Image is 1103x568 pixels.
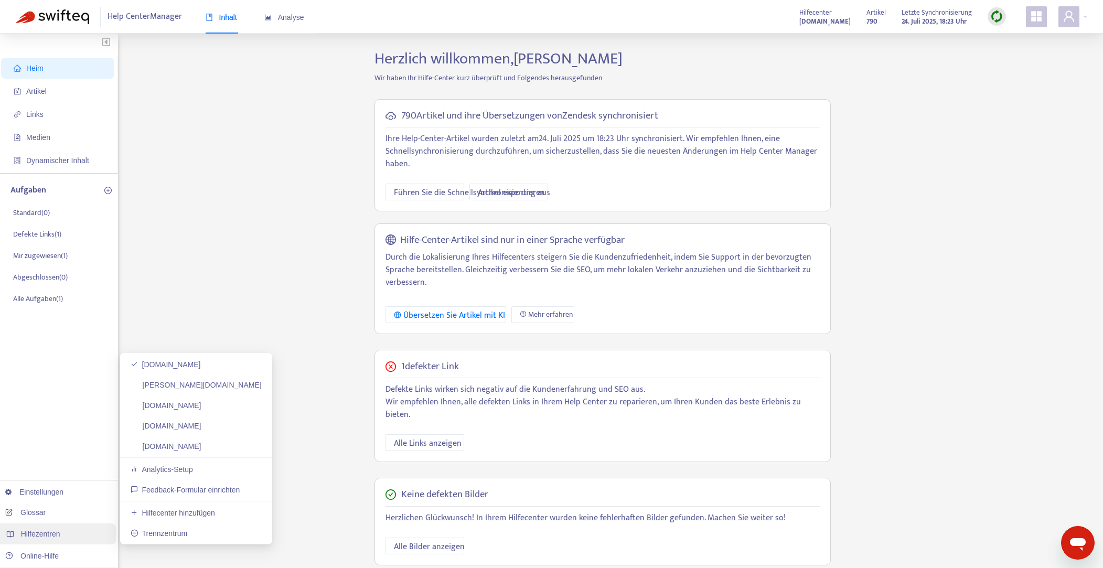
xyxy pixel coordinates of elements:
[57,228,59,240] font: 1
[44,207,48,219] font: 0
[401,358,405,374] font: 1
[131,442,201,451] a: [DOMAIN_NAME]
[385,132,539,146] font: Ihre Help-Center-Artikel wurden zuletzt am
[61,250,63,262] font: (
[13,228,55,240] font: Defekte Links
[63,250,66,262] font: 1
[264,14,272,21] span: Flächendiagramm
[394,186,550,200] font: Führen Sie die Schnellsynchronisierung aus
[394,540,465,554] font: Alle Bilder anzeigen
[562,108,658,124] font: Zendesk synchronisiert
[799,16,851,27] font: [DOMAIN_NAME]
[131,360,201,369] a: [DOMAIN_NAME]
[206,14,213,21] span: Buch
[385,361,396,372] span: enger Kreis
[55,228,57,240] font: (
[131,529,187,538] a: Trennzentrum
[66,250,68,262] font: )
[131,381,262,389] a: [PERSON_NAME][DOMAIN_NAME]
[26,110,44,119] font: Links
[131,422,201,430] a: [DOMAIN_NAME]
[385,132,817,171] font: . Wir empfehlen Ihnen, eine Schnellsynchronisierung durchzuführen, um sicherzustellen, dass Sie d...
[385,306,506,323] button: Übersetzen Sie Artikel mit KI
[26,133,50,142] font: Medien
[278,13,304,22] font: Analyse
[108,9,150,24] font: Help Center
[385,489,396,500] span: Häkchenkreis
[394,436,462,451] font: Alle Links anzeigen
[990,10,1003,23] img: sync.dc5367851b00ba804db3.png
[385,250,811,290] font: Durch die Lokalisierung Ihres Hilfecenters steigern Sie die Kundenzufriedenheit, indem Sie Suppor...
[478,186,545,200] font: Artikel exportieren
[416,108,562,124] font: Artikel und ihre Übersetzungen von
[902,7,972,18] font: Letzte Synchronisierung
[16,9,89,24] img: Swifteq
[374,46,513,72] font: Herzlich willkommen,
[866,16,877,27] font: 790
[59,271,61,283] font: (
[26,156,89,165] font: Dynamischer Inhalt
[14,88,21,95] span: Geschäftsbuch
[405,358,459,374] font: defekter Link
[385,511,786,525] font: Herzlichen Glückwunsch! In Ihrem Hilfecenter wurden keine fehlerhaften Bilder gefunden. Machen Si...
[59,228,61,240] font: )
[61,293,63,305] font: )
[58,293,61,305] font: 1
[21,530,60,538] font: Hilfezentren
[14,65,21,72] span: heim
[374,72,602,84] font: Wir haben Ihr Hilfe-Center kurz überprüft und Folgendes herausgefunden
[48,207,50,219] font: )
[866,7,886,18] font: Artikel
[131,509,215,517] a: Hilfecenter hinzufügen
[513,46,623,72] font: [PERSON_NAME]
[539,132,683,146] font: 24. Juli 2025 um 18:23 Uhr synchronisiert
[13,207,41,219] font: Standard
[385,111,396,121] span: Cloud-Synchronisierung
[469,184,548,200] button: Artikel exportieren
[385,434,464,451] button: Alle Links anzeigen
[131,486,240,494] a: Feedback-Formular einrichten
[385,184,464,200] button: Führen Sie die Schnellsynchronisierung aus
[13,293,56,305] font: Alle Aufgaben
[385,538,464,554] button: Alle Bilder anzeigen
[400,232,625,248] font: Hilfe-Center-Artikel sind nur in einer Sprache verfügbar
[41,207,44,219] font: (
[902,16,967,27] font: 24. Juli 2025, 18:23 Uhr
[14,134,21,141] span: Dateibild
[66,271,68,283] font: )
[401,486,488,502] font: Keine defekten Bilder
[219,13,237,22] font: Inhalt
[5,552,59,560] a: Online-Hilfe
[131,401,201,410] a: [DOMAIN_NAME]
[26,87,47,95] font: Artikel
[10,183,46,197] font: Aufgaben
[26,64,44,72] font: Heim
[385,395,801,422] font: Wir empfehlen Ihnen, alle defekten Links in Ihrem Help Center zu reparieren, um Ihren Kunden das ...
[13,271,59,283] font: Abgeschlossen
[1030,10,1043,23] span: Appstore
[61,271,66,283] font: 0
[14,157,21,164] span: Container
[385,382,645,396] font: Defekte Links wirken sich negativ auf die Kundenerfahrung und SEO aus.
[528,308,573,320] font: Mehr erfahren
[14,111,21,118] span: Link
[1061,526,1095,560] iframe: Schaltfläche zum Öffnen des Messaging-Fensters
[5,508,46,517] a: Glossar
[131,465,193,474] a: Analytics-Setup
[799,7,832,18] font: Hilfecenter
[104,187,112,194] span: Plus-Kreis
[150,9,182,24] font: Manager
[799,15,851,27] a: [DOMAIN_NAME]
[403,308,505,323] font: Übersetzen Sie Artikel mit KI
[13,250,61,262] font: Mir zugewiesen
[1063,10,1075,23] span: Benutzer
[56,293,58,305] font: (
[401,108,416,124] font: 790
[385,234,396,247] span: global
[511,306,574,323] a: Mehr erfahren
